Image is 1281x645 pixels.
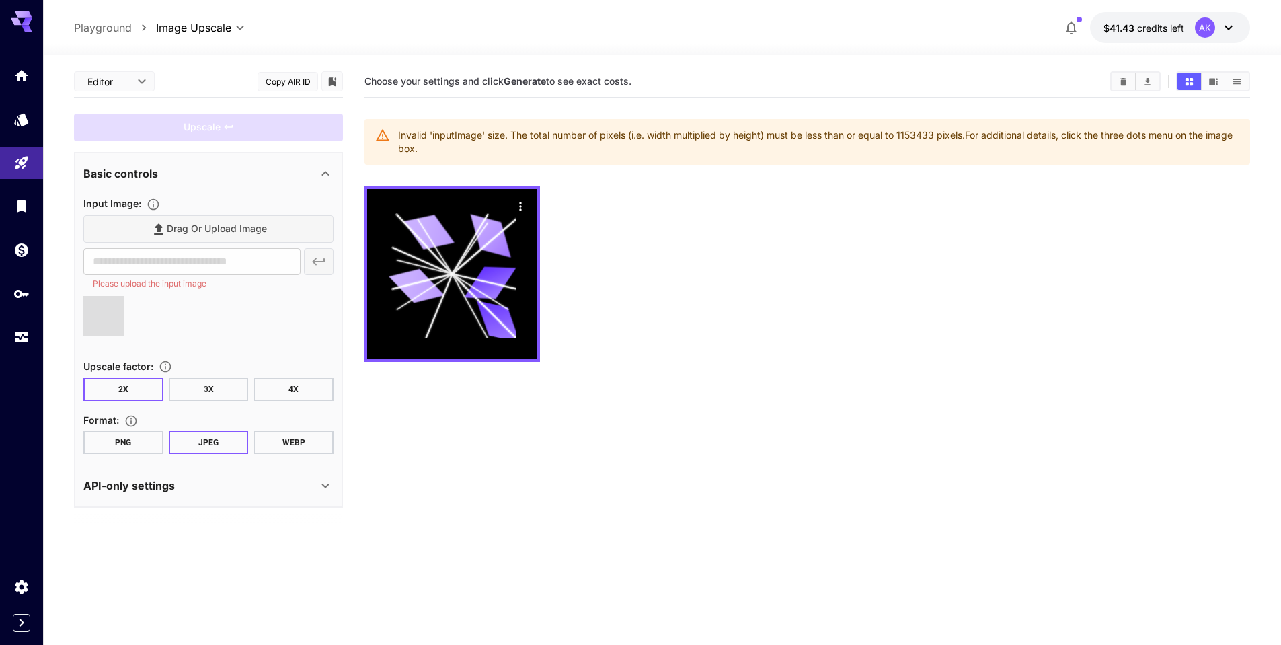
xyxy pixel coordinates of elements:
[74,20,132,36] a: Playground
[74,114,343,141] div: Please fill the prompt
[1137,22,1184,34] span: credits left
[83,431,163,454] button: PNG
[1195,17,1215,38] div: AK
[141,198,165,211] button: Specifies the input image to be processed.
[83,361,153,372] span: Upscale factor :
[1090,12,1250,43] button: $41.42514AK
[13,155,30,172] div: Playground
[83,198,141,209] span: Input Image :
[74,20,156,36] nav: breadcrumb
[364,75,631,87] span: Choose your settings and click to see exact costs.
[1176,71,1250,91] div: Show images in grid viewShow images in video viewShow images in list view
[1103,21,1184,35] div: $41.42514
[153,360,178,373] button: Choose the level of upscaling to be performed on the image.
[13,285,30,302] div: API Keys
[254,378,334,401] button: 4X
[326,73,338,89] button: Add to library
[1225,73,1249,90] button: Show images in list view
[504,75,546,87] b: Generate
[1202,73,1225,90] button: Show images in video view
[1136,73,1159,90] button: Download All
[13,578,30,595] div: Settings
[119,414,143,428] button: Choose the file format for the output image.
[13,198,30,215] div: Library
[156,20,231,36] span: Image Upscale
[13,67,30,84] div: Home
[87,75,129,89] span: Editor
[83,469,334,502] div: API-only settings
[258,72,318,91] button: Copy AIR ID
[83,165,158,182] p: Basic controls
[1110,71,1161,91] div: Clear ImagesDownload All
[1177,73,1201,90] button: Show images in grid view
[169,431,249,454] button: JPEG
[13,241,30,258] div: Wallet
[510,196,531,216] div: Actions
[1103,22,1137,34] span: $41.43
[13,614,30,632] button: Expand sidebar
[83,478,175,494] p: API-only settings
[83,378,163,401] button: 2X
[398,123,1239,161] div: Invalid 'inputImage' size. The total number of pixels (i.e. width multiplied by height) must be l...
[13,329,30,346] div: Usage
[254,431,334,454] button: WEBP
[93,277,291,291] p: Please upload the input image
[1112,73,1135,90] button: Clear Images
[83,414,119,426] span: Format :
[83,157,334,190] div: Basic controls
[13,111,30,128] div: Models
[169,378,249,401] button: 3X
